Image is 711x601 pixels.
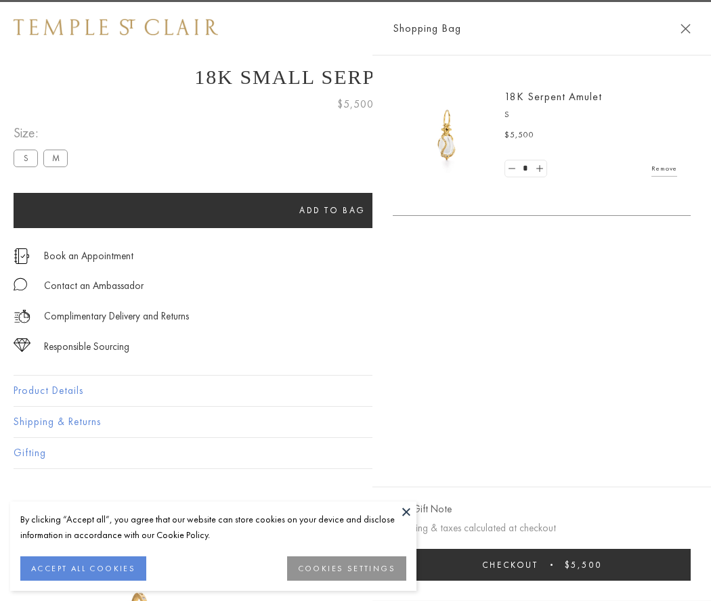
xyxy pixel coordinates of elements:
[14,277,27,291] img: MessageIcon-01_2.svg
[44,277,144,294] div: Contact an Ambassador
[20,556,146,581] button: ACCEPT ALL COOKIES
[504,129,534,142] span: $5,500
[406,95,488,176] img: P51836-E11SERPPV
[505,160,519,177] a: Set quantity to 0
[651,161,677,176] a: Remove
[482,559,538,571] span: Checkout
[504,89,602,104] a: 18K Serpent Amulet
[14,19,218,35] img: Temple St. Clair
[299,204,366,216] span: Add to bag
[14,193,651,228] button: Add to bag
[14,66,697,89] h1: 18K Small Serpent Amulet
[393,520,691,537] p: Shipping & taxes calculated at checkout
[287,556,406,581] button: COOKIES SETTINGS
[565,559,602,571] span: $5,500
[44,308,189,325] p: Complimentary Delivery and Returns
[14,407,697,437] button: Shipping & Returns
[14,122,73,144] span: Size:
[20,512,406,543] div: By clicking “Accept all”, you agree that our website can store cookies on your device and disclos...
[393,549,691,581] button: Checkout $5,500
[14,150,38,166] label: S
[337,95,374,113] span: $5,500
[43,150,68,166] label: M
[14,248,30,264] img: icon_appointment.svg
[393,501,452,518] button: Add Gift Note
[44,248,133,263] a: Book an Appointment
[504,108,677,122] p: S
[14,438,697,468] button: Gifting
[14,376,697,406] button: Product Details
[14,338,30,352] img: icon_sourcing.svg
[14,308,30,325] img: icon_delivery.svg
[44,338,129,355] div: Responsible Sourcing
[681,24,691,34] button: Close Shopping Bag
[393,20,461,37] span: Shopping Bag
[532,160,546,177] a: Set quantity to 2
